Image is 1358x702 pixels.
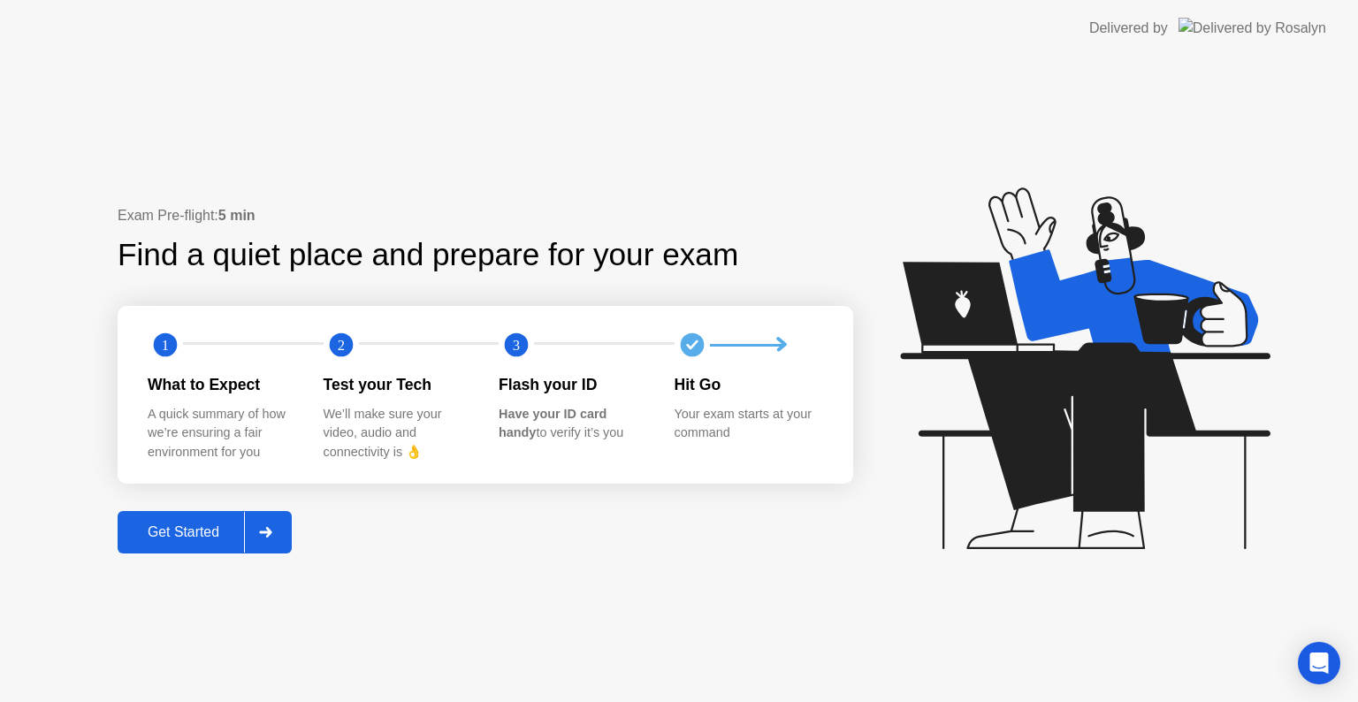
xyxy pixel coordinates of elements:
button: Get Started [118,511,292,553]
div: Find a quiet place and prepare for your exam [118,232,741,279]
div: We’ll make sure your video, audio and connectivity is 👌 [324,405,471,462]
div: What to Expect [148,373,295,396]
div: Open Intercom Messenger [1298,642,1340,684]
div: Delivered by [1089,18,1168,39]
div: Your exam starts at your command [675,405,822,443]
div: to verify it’s you [499,405,646,443]
div: Get Started [123,524,244,540]
b: Have your ID card handy [499,407,607,440]
div: Test your Tech [324,373,471,396]
div: Hit Go [675,373,822,396]
div: Flash your ID [499,373,646,396]
div: Exam Pre-flight: [118,205,853,226]
div: A quick summary of how we’re ensuring a fair environment for you [148,405,295,462]
text: 2 [337,337,344,354]
text: 3 [513,337,520,354]
text: 1 [162,337,169,354]
img: Delivered by Rosalyn [1179,18,1326,38]
b: 5 min [218,208,256,223]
